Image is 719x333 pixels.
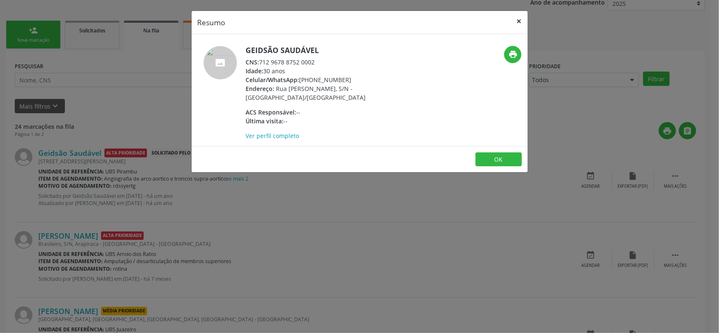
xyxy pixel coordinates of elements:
a: Ver perfil completo [246,132,299,140]
span: Última visita: [246,117,284,125]
div: -- [246,108,410,117]
div: [PHONE_NUMBER] [246,75,410,84]
button: print [504,46,521,63]
i: print [508,50,518,59]
div: -- [246,117,410,125]
div: 712 9678 8752 0002 [246,58,410,67]
h5: Geidsão Saudável [246,46,410,55]
h5: Resumo [198,17,226,28]
img: accompaniment [203,46,237,80]
span: Celular/WhatsApp: [246,76,299,84]
button: OK [476,152,522,167]
span: CNS: [246,58,259,66]
span: Endereço: [246,85,275,93]
span: Idade: [246,67,264,75]
span: ACS Responsável: [246,108,297,116]
div: 30 anos [246,67,410,75]
button: Close [511,11,528,32]
span: Rua [PERSON_NAME], S/N - [GEOGRAPHIC_DATA]/[GEOGRAPHIC_DATA] [246,85,366,101]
